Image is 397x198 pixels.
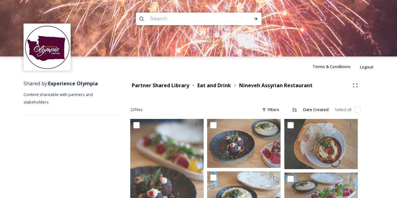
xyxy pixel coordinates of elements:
strong: Nineveh Assyrian Restaurant [239,82,313,89]
span: Content shareable with partners and stakeholders [24,92,94,105]
span: 22 file s [130,107,143,113]
input: Search [147,12,233,26]
div: Filters [259,104,282,116]
span: Shared by: [24,80,98,87]
span: Logout [360,64,373,70]
img: Nineveh Assyrian Restaurant (20).jpg [207,119,281,168]
strong: Experience Olympia [48,80,98,87]
strong: Partner Shared Library [132,82,189,89]
img: Nineveh Assyrian Restaurant (19).jpg [284,119,358,169]
div: Date Created [300,104,332,116]
span: Terms & Conditions [313,64,351,69]
img: download.jpeg [24,24,70,70]
span: Select all [335,107,351,113]
strong: Eat and Drink [197,82,231,89]
a: Terms & Conditions [313,63,360,70]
